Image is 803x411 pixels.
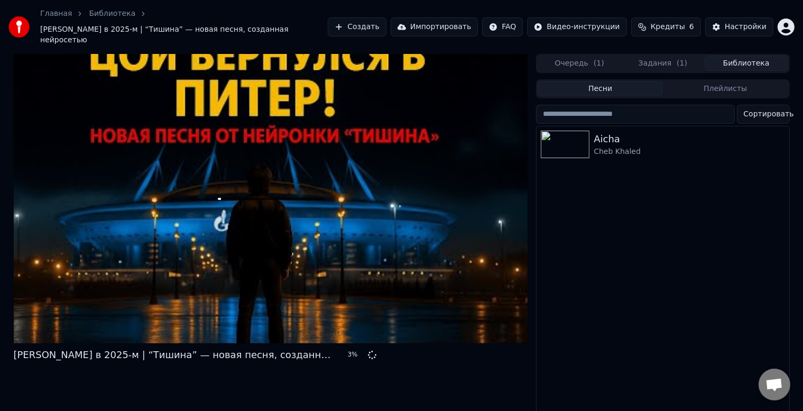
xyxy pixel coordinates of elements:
nav: breadcrumb [40,8,328,45]
button: Кредиты6 [631,17,701,36]
img: youka [8,16,30,38]
button: Очередь [538,56,621,71]
span: ( 1 ) [677,58,687,69]
button: Создать [328,17,386,36]
div: Cheb Khaled [594,147,784,157]
span: ( 1 ) [594,58,604,69]
div: Aicha [594,132,784,147]
button: Импортировать [391,17,478,36]
a: Библиотека [89,8,135,19]
button: Задания [621,56,705,71]
button: Библиотека [705,56,788,71]
button: Песни [538,81,663,96]
button: Видео-инструкции [527,17,626,36]
span: 6 [689,22,694,32]
div: 3 % [348,351,364,359]
button: Настройки [705,17,773,36]
span: Кредиты [651,22,685,32]
button: FAQ [482,17,523,36]
span: Сортировать [744,109,794,120]
div: [PERSON_NAME] в 2025-м | “Тишина” — новая песня, созданная нейросетью [14,348,331,362]
a: Открытый чат [759,369,790,400]
span: [PERSON_NAME] в 2025-м | “Тишина” — новая песня, созданная нейросетью [40,24,328,45]
div: Настройки [725,22,767,32]
a: Главная [40,8,72,19]
button: Плейлисты [663,81,788,96]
